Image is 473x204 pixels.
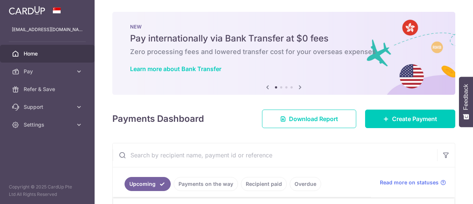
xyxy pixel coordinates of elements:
[12,26,83,33] p: [EMAIL_ADDRESS][DOMAIN_NAME]
[289,114,338,123] span: Download Report
[9,6,45,15] img: CardUp
[241,177,287,191] a: Recipient paid
[380,179,439,186] span: Read more on statuses
[125,177,171,191] a: Upcoming
[174,177,238,191] a: Payments on the way
[112,12,455,95] img: Bank transfer banner
[290,177,321,191] a: Overdue
[24,50,72,57] span: Home
[463,84,469,110] span: Feedback
[459,77,473,127] button: Feedback - Show survey
[24,86,72,93] span: Refer & Save
[130,47,438,56] h6: Zero processing fees and lowered transfer cost for your overseas expenses
[130,33,438,44] h5: Pay internationally via Bank Transfer at $0 fees
[380,179,446,186] a: Read more on statuses
[262,110,356,128] a: Download Report
[113,143,437,167] input: Search by recipient name, payment id or reference
[24,103,72,111] span: Support
[130,24,438,30] p: NEW
[112,112,204,126] h4: Payments Dashboard
[24,68,72,75] span: Pay
[392,114,437,123] span: Create Payment
[24,121,72,128] span: Settings
[130,65,221,73] a: Learn more about Bank Transfer
[365,110,455,128] a: Create Payment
